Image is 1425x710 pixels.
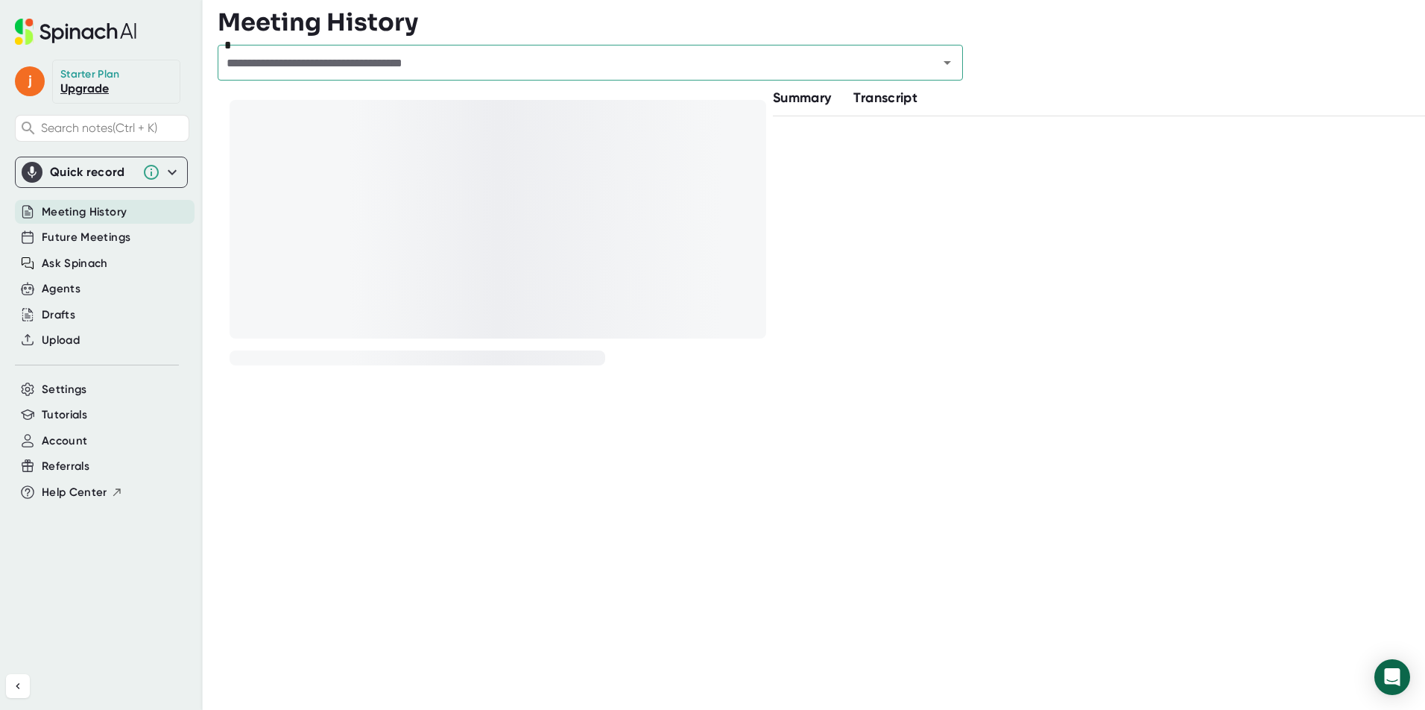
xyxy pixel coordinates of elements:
[42,381,87,398] button: Settings
[60,68,120,81] div: Starter Plan
[42,229,130,246] button: Future Meetings
[42,332,80,349] button: Upload
[218,8,418,37] h3: Meeting History
[42,307,75,324] button: Drafts
[42,280,80,298] button: Agents
[42,433,87,450] button: Account
[50,165,135,180] div: Quick record
[42,204,127,221] button: Meeting History
[60,81,109,95] a: Upgrade
[6,674,30,698] button: Collapse sidebar
[42,484,107,501] span: Help Center
[15,66,45,96] span: j
[22,157,181,187] div: Quick record
[1374,659,1410,695] div: Open Intercom Messenger
[42,484,123,501] button: Help Center
[42,406,87,424] button: Tutorials
[773,89,831,106] span: Summary
[773,88,831,108] button: Summary
[42,458,89,475] button: Referrals
[42,255,108,272] button: Ask Spinach
[937,52,958,73] button: Open
[41,121,185,135] span: Search notes (Ctrl + K)
[853,89,917,106] span: Transcript
[853,88,917,108] button: Transcript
